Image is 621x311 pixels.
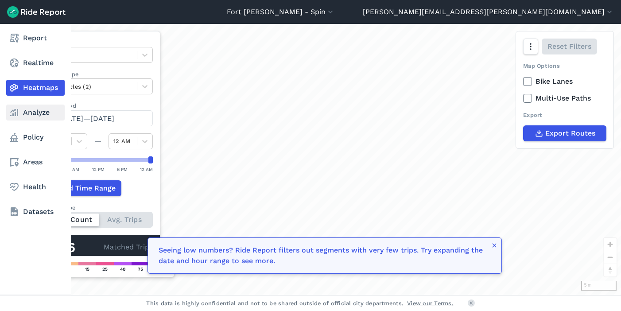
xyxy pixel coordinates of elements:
[36,235,160,260] div: Matched Trips
[68,165,79,173] div: 6 AM
[43,70,153,78] label: Vehicle Type
[545,128,595,139] span: Export Routes
[363,7,614,17] button: [PERSON_NAME][EMAIL_ADDRESS][PERSON_NAME][DOMAIN_NAME]
[542,39,597,54] button: Reset Filters
[140,165,153,173] div: 12 AM
[523,76,606,87] label: Bike Lanes
[227,7,335,17] button: Fort [PERSON_NAME] - Spin
[523,62,606,70] div: Map Options
[6,154,65,170] a: Areas
[6,80,65,96] a: Heatmaps
[547,41,591,52] span: Reset Filters
[6,105,65,121] a: Analyze
[117,165,128,173] div: 6 PM
[6,129,65,145] a: Policy
[59,183,116,194] span: Add Time Range
[92,165,105,173] div: 12 PM
[43,39,153,47] label: Data Type
[7,6,66,18] img: Ride Report
[59,114,114,123] span: [DATE]—[DATE]
[43,203,153,212] div: Count Type
[523,93,606,104] label: Multi-Use Paths
[43,242,104,253] div: 1,756
[6,30,65,46] a: Report
[407,299,454,307] a: View our Terms.
[6,179,65,195] a: Health
[43,180,121,196] button: Add Time Range
[43,110,153,126] button: [DATE]—[DATE]
[43,101,153,110] label: Data Period
[6,204,65,220] a: Datasets
[523,111,606,119] div: Export
[6,55,65,71] a: Realtime
[28,24,621,295] div: loading
[87,136,109,147] div: —
[523,125,606,141] button: Export Routes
